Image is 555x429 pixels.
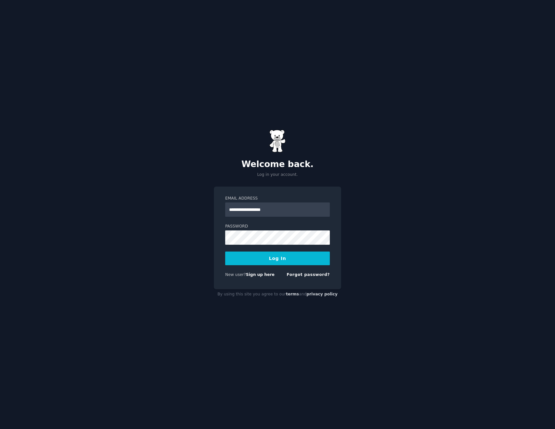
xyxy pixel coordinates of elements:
a: terms [286,292,299,296]
label: Email Address [225,196,330,201]
a: Sign up here [246,272,275,277]
p: Log in your account. [214,172,341,178]
img: Gummy Bear [269,130,286,152]
button: Log In [225,252,330,265]
span: New user? [225,272,246,277]
h2: Welcome back. [214,159,341,170]
a: Forgot password? [287,272,330,277]
div: By using this site you agree to our and [214,289,341,300]
label: Password [225,224,330,229]
a: privacy policy [306,292,338,296]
